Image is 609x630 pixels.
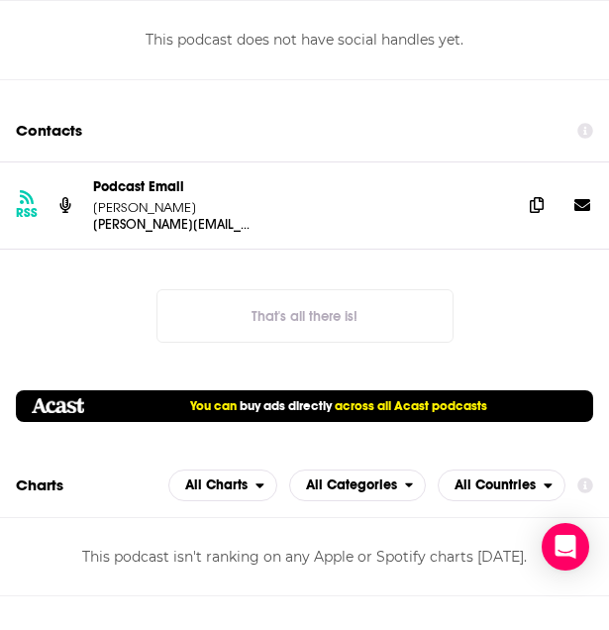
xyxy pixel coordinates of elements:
[93,199,252,216] p: [PERSON_NAME]
[289,470,427,501] button: open menu
[32,398,84,412] img: acastlogo
[306,478,397,492] span: All Categories
[16,205,38,221] h3: RSS
[93,216,252,233] p: [PERSON_NAME][EMAIL_ADDRESS][PERSON_NAME][DOMAIN_NAME]
[542,523,589,571] div: Open Intercom Messenger
[190,398,487,414] h5: You can across all Acast podcasts
[185,478,248,492] span: All Charts
[438,470,565,501] h2: Countries
[240,398,332,414] a: buy ads directly
[16,475,63,494] h2: Charts
[438,470,565,501] button: open menu
[156,289,454,343] button: Nothing here.
[289,470,427,501] h2: Categories
[93,178,506,195] p: Podcast Email
[168,470,277,501] h2: Platforms
[16,112,82,150] h2: Contacts
[455,478,536,492] span: All Countries
[168,470,277,501] button: open menu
